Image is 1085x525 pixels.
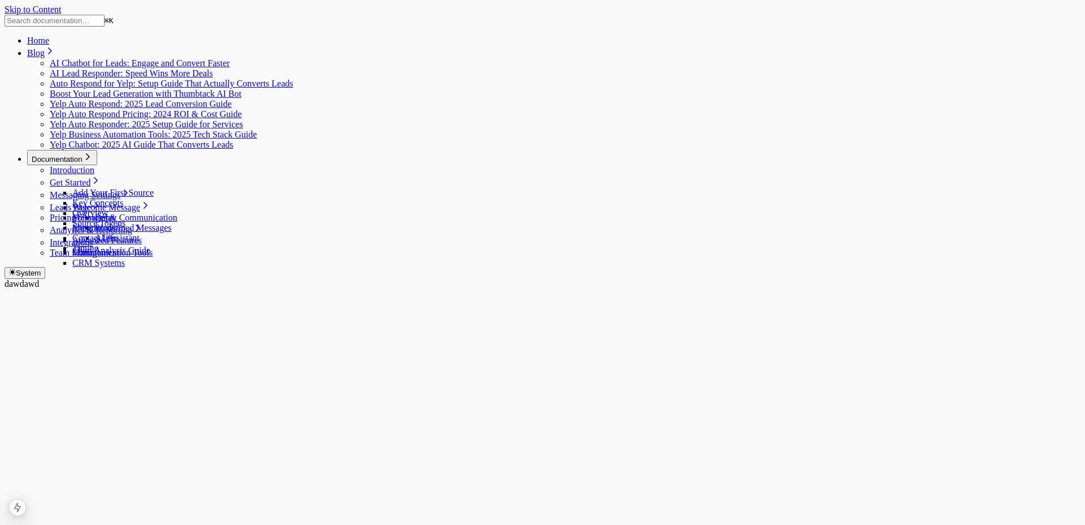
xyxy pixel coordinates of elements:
a: Yelp Chatbot: 2025 AI Guide That Converts Leads [50,140,233,149]
a: Yelp Auto Respond Pricing: 2024 ROI & Cost Guide [50,109,242,119]
a: Analytics & Reporting [50,225,142,235]
a: Team Management [50,248,119,257]
a: Integrations [50,238,103,247]
a: Messages & Communication [72,213,177,222]
kbd: K [105,16,114,25]
input: Search documentation… [5,15,105,27]
a: Welcome Message [72,203,150,212]
a: Advanced Features [72,235,142,245]
button: System [5,267,45,279]
a: Pricing [50,213,76,222]
a: Get Started [50,178,101,187]
a: Predefined Messages [95,223,172,233]
a: AI Chatbot for Leads: Engage and Convert Faster [50,58,230,68]
a: Messaging Settings [50,190,131,200]
button: Documentation [27,150,97,165]
a: Chart Analysis Guide [72,246,150,255]
div: dawdawd [5,5,1080,289]
a: Blog [27,48,55,58]
a: Skip to Content [5,5,61,14]
a: Introduction [50,165,94,175]
a: AI Lead Responder: Speed Wins More Deals [50,68,213,78]
a: Yelp Auto Respond: 2025 Lead Conversion Guide [50,99,232,109]
a: Home [27,36,49,45]
a: Yelp Auto Responder: 2025 Setup Guide for Services [50,119,243,129]
a: Leads Page [50,203,101,212]
a: Auto Respond for Yelp: Setup Guide That Actually Converts Leads [50,79,293,88]
a: Boost Your Lead Generation with Thumbtack AI Bot [50,89,241,98]
a: CRM Systems [72,258,125,268]
a: Yelp Business Automation Tools: 2025 Tech Stack Guide [50,130,257,139]
span: ⌘ [105,16,109,25]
